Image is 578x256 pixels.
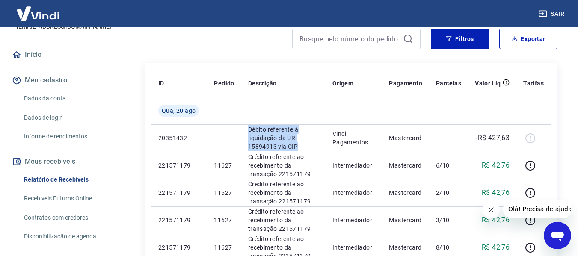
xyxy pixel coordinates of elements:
p: Origem [332,79,353,88]
a: Recebíveis Futuros Online [21,190,118,207]
p: Débito referente à liquidação da UR 15894913 via CIP [248,125,319,151]
p: 20351432 [158,134,200,142]
p: Mastercard [389,216,422,224]
button: Meu cadastro [10,71,118,90]
button: Exportar [499,29,557,49]
p: 11627 [214,161,234,170]
button: Meus recebíveis [10,152,118,171]
p: 221571179 [158,216,200,224]
a: Dados de login [21,109,118,127]
img: Vindi [10,0,66,26]
a: Início [10,45,118,64]
p: Crédito referente ao recebimento da transação 221571179 [248,153,319,178]
p: R$ 42,76 [482,215,510,225]
span: Olá! Precisa de ajuda? [5,6,72,13]
p: 11627 [214,188,234,197]
p: Intermediador [332,243,376,252]
p: Mastercard [389,134,422,142]
p: Crédito referente ao recebimento da transação 221571179 [248,180,319,206]
iframe: Mensagem da empresa [503,200,571,218]
iframe: Fechar mensagem [483,201,500,218]
p: Mastercard [389,243,422,252]
p: Parcelas [436,79,461,88]
p: Crédito referente ao recebimento da transação 221571179 [248,207,319,233]
p: R$ 42,76 [482,160,510,171]
p: Pagamento [389,79,422,88]
p: Pedido [214,79,234,88]
a: Disponibilização de agenda [21,228,118,245]
iframe: Botão para abrir a janela de mensagens [544,222,571,249]
a: Dados da conta [21,90,118,107]
p: 2/10 [436,188,461,197]
p: 11627 [214,243,234,252]
button: Sair [537,6,568,22]
button: Filtros [431,29,489,49]
p: 3/10 [436,216,461,224]
p: - [436,134,461,142]
p: Valor Líq. [475,79,503,88]
span: Qua, 20 ago [162,106,196,115]
p: 6/10 [436,161,461,170]
p: -R$ 427,63 [476,133,510,143]
input: Busque pelo número do pedido [299,32,400,45]
a: Relatório de Recebíveis [21,171,118,188]
p: Intermediador [332,188,376,197]
p: Mastercard [389,188,422,197]
p: Tarifas [523,79,544,88]
p: 221571179 [158,243,200,252]
p: ID [158,79,164,88]
p: Intermediador [332,216,376,224]
a: Informe de rendimentos [21,128,118,145]
a: Contratos com credores [21,209,118,227]
p: Descrição [248,79,277,88]
p: Intermediador [332,161,376,170]
p: 11627 [214,216,234,224]
p: R$ 42,76 [482,188,510,198]
p: Mastercard [389,161,422,170]
p: Vindi Pagamentos [332,129,376,147]
p: 221571179 [158,188,200,197]
p: 8/10 [436,243,461,252]
p: 221571179 [158,161,200,170]
p: R$ 42,76 [482,242,510,253]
